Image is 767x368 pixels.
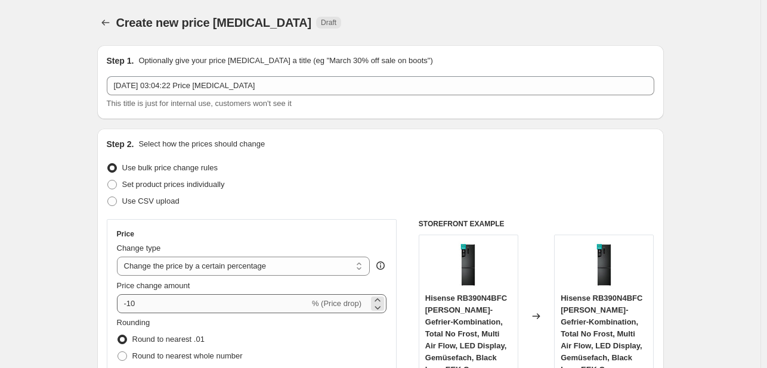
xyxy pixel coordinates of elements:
[97,14,114,31] button: Price change jobs
[107,76,654,95] input: 30% off holiday sale
[132,335,205,344] span: Round to nearest .01
[117,229,134,239] h3: Price
[138,138,265,150] p: Select how the prices should change
[122,197,180,205] span: Use CSV upload
[117,294,310,313] input: -15
[117,281,190,290] span: Price change amount
[138,55,432,67] p: Optionally give your price [MEDICAL_DATA] a title (eg "March 30% off sale on boots")
[107,138,134,150] h2: Step 2.
[117,244,161,252] span: Change type
[375,260,386,272] div: help
[122,180,225,189] span: Set product prices individually
[107,99,292,108] span: This title is just for internal use, customers won't see it
[419,219,654,229] h6: STOREFRONT EXAMPLE
[580,241,628,289] img: 61qfAx_SUEL_80x.jpg
[107,55,134,67] h2: Step 1.
[444,241,492,289] img: 61qfAx_SUEL_80x.jpg
[122,163,218,172] span: Use bulk price change rules
[132,351,243,360] span: Round to nearest whole number
[117,318,150,327] span: Rounding
[321,18,336,27] span: Draft
[312,299,361,308] span: % (Price drop)
[116,16,312,29] span: Create new price [MEDICAL_DATA]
